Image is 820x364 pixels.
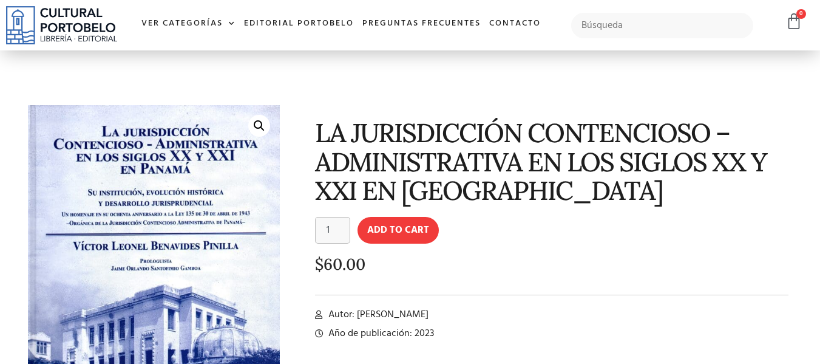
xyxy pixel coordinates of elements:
[785,13,802,30] a: 0
[796,9,806,19] span: 0
[315,118,789,205] h1: LA JURISDICCIÓN CONTENCIOSO – ADMINISTRATIVA EN LOS SIGLOS XX Y XXI EN [GEOGRAPHIC_DATA]
[240,11,358,37] a: Editorial Portobelo
[315,254,324,274] span: $
[315,254,365,274] bdi: 60.00
[137,11,240,37] a: Ver Categorías
[315,217,350,244] input: Product quantity
[325,326,434,341] span: Año de publicación: 2023
[357,217,439,244] button: Add to cart
[358,11,485,37] a: Preguntas frecuentes
[325,307,429,322] span: Autor: [PERSON_NAME]
[248,115,270,137] a: 🔍
[571,13,754,38] input: Búsqueda
[485,11,545,37] a: Contacto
